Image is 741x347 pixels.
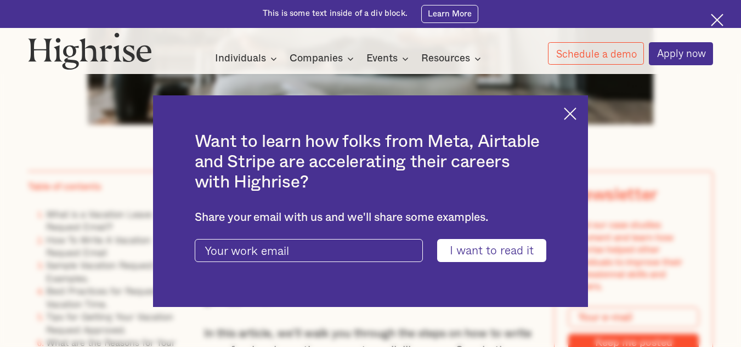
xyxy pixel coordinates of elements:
form: current-ascender-blog-article-modal-form [195,239,547,262]
a: Learn More [421,5,478,23]
h2: Want to learn how folks from Meta, Airtable and Stripe are accelerating their careers with Highrise? [195,132,547,192]
div: Resources [421,52,470,65]
input: I want to read it [437,239,546,262]
div: Companies [290,52,357,65]
div: Individuals [215,52,280,65]
a: Schedule a demo [548,42,644,65]
div: Companies [290,52,343,65]
div: Events [366,52,412,65]
div: Events [366,52,398,65]
a: Apply now [649,42,714,65]
img: Cross icon [711,14,723,26]
input: Your work email [195,239,423,262]
div: Share your email with us and we'll share some examples. [195,211,547,225]
div: This is some text inside of a div block. [263,8,408,19]
img: Highrise logo [28,32,152,70]
div: Resources [421,52,484,65]
img: Cross icon [564,107,576,120]
div: Individuals [215,52,266,65]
